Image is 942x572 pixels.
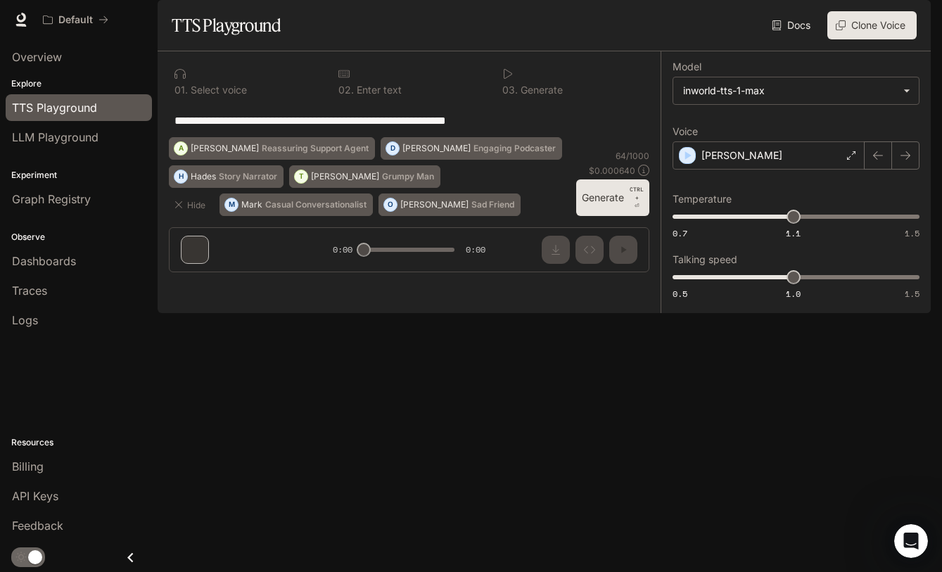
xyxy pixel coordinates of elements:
button: HHadesStory Narrator [169,165,284,188]
div: A [174,137,187,160]
p: [PERSON_NAME] [402,144,471,153]
p: Mark [241,201,262,209]
span: 1.5 [905,227,919,239]
p: 64 / 1000 [616,150,649,162]
h1: TTS Playground [172,11,281,39]
p: Voice [673,127,698,136]
p: [PERSON_NAME] [701,148,782,163]
button: Clone Voice [827,11,917,39]
button: Hide [169,193,214,216]
div: inworld-tts-1-max [673,77,919,104]
div: M [225,193,238,216]
div: O [384,193,397,216]
p: 0 1 . [174,85,188,95]
span: 1.0 [786,288,801,300]
p: Reassuring Support Agent [262,144,369,153]
p: Talking speed [673,255,737,265]
p: [PERSON_NAME] [311,172,379,181]
button: D[PERSON_NAME]Engaging Podcaster [381,137,562,160]
p: Default [58,14,93,26]
p: Temperature [673,194,732,204]
p: 0 2 . [338,85,354,95]
p: [PERSON_NAME] [400,201,469,209]
p: Generate [518,85,563,95]
span: 0.7 [673,227,687,239]
a: Docs [769,11,816,39]
p: $ 0.000640 [589,165,635,177]
button: T[PERSON_NAME]Grumpy Man [289,165,440,188]
div: H [174,165,187,188]
p: Enter text [354,85,402,95]
p: Sad Friend [471,201,514,209]
p: Engaging Podcaster [473,144,556,153]
p: ⏎ [630,185,644,210]
iframe: Intercom live chat [894,524,928,558]
button: GenerateCTRL +⏎ [576,179,649,216]
p: Hades [191,172,216,181]
p: CTRL + [630,185,644,202]
p: 0 3 . [502,85,518,95]
button: A[PERSON_NAME]Reassuring Support Agent [169,137,375,160]
p: Model [673,62,701,72]
p: Casual Conversationalist [265,201,367,209]
p: Grumpy Man [382,172,434,181]
div: T [295,165,307,188]
button: MMarkCasual Conversationalist [219,193,373,216]
p: [PERSON_NAME] [191,144,259,153]
div: D [386,137,399,160]
button: All workspaces [37,6,115,34]
span: 0.5 [673,288,687,300]
div: inworld-tts-1-max [683,84,896,98]
span: 1.1 [786,227,801,239]
p: Select voice [188,85,247,95]
p: Story Narrator [219,172,277,181]
span: 1.5 [905,288,919,300]
button: O[PERSON_NAME]Sad Friend [378,193,521,216]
